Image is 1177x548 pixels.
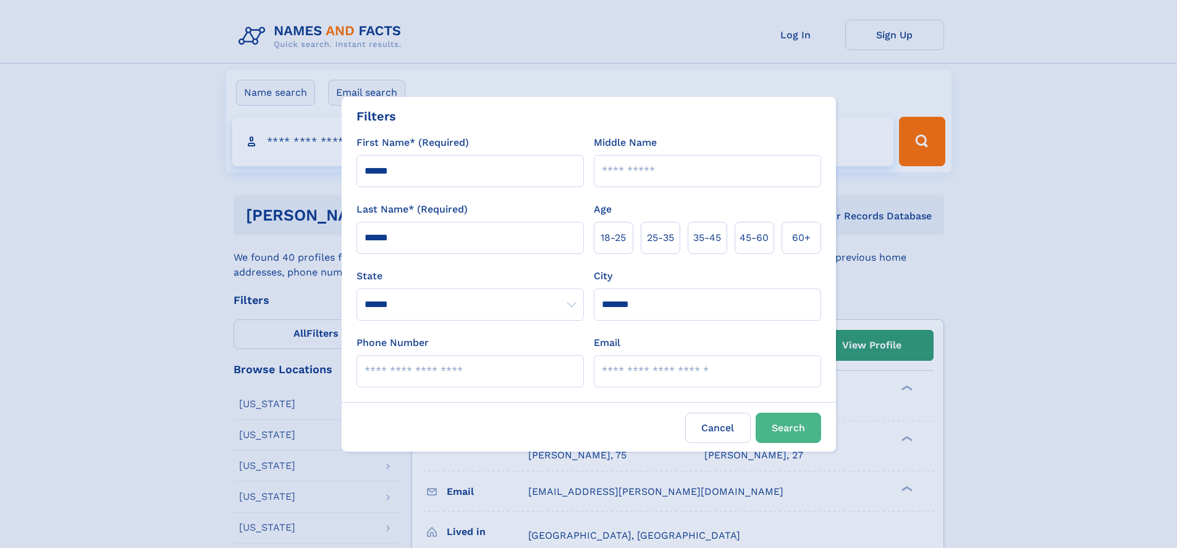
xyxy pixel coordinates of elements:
[356,335,429,350] label: Phone Number
[356,107,396,125] div: Filters
[740,230,769,245] span: 45‑60
[356,135,469,150] label: First Name* (Required)
[594,269,612,284] label: City
[792,230,811,245] span: 60+
[647,230,674,245] span: 25‑35
[601,230,626,245] span: 18‑25
[756,413,821,443] button: Search
[594,335,620,350] label: Email
[693,230,721,245] span: 35‑45
[594,202,612,217] label: Age
[356,202,468,217] label: Last Name* (Required)
[594,135,657,150] label: Middle Name
[685,413,751,443] label: Cancel
[356,269,584,284] label: State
